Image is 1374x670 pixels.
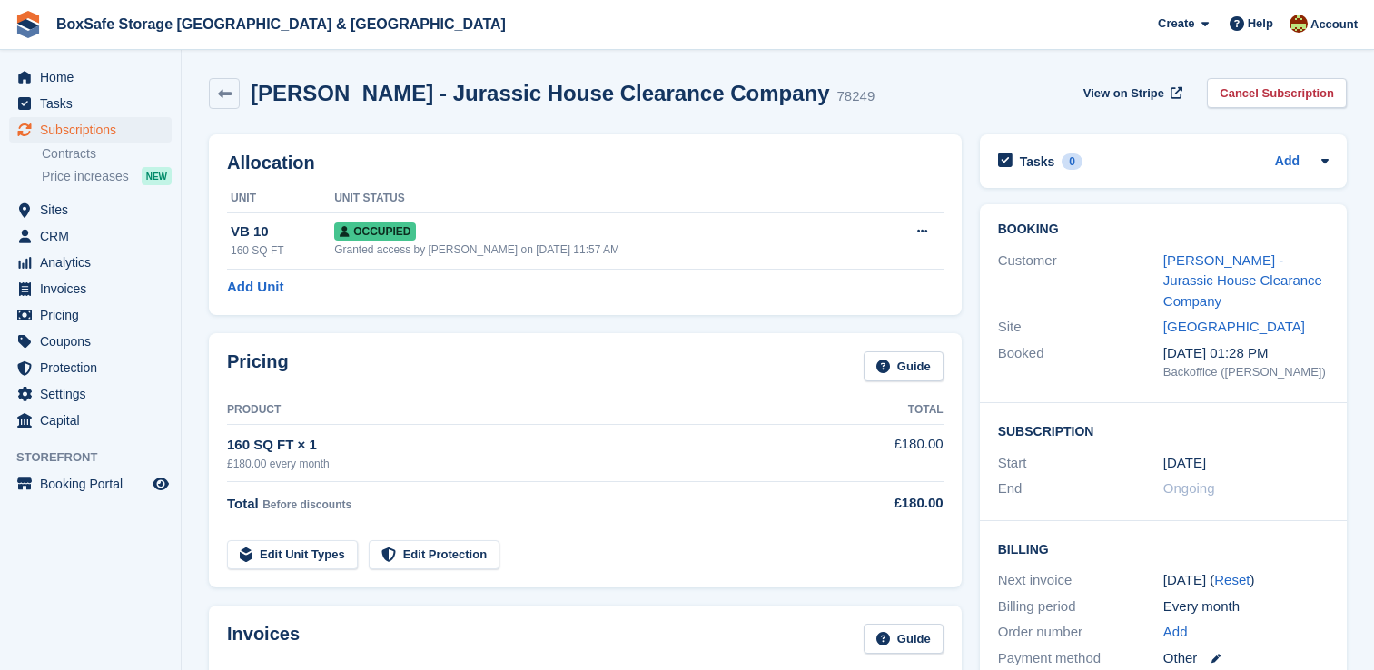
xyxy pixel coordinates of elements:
[1163,648,1329,669] div: Other
[40,302,149,328] span: Pricing
[15,11,42,38] img: stora-icon-8386f47178a22dfd0bd8f6a31ec36ba5ce8667c1dd55bd0f319d3a0aa187defe.svg
[40,355,149,380] span: Protection
[998,421,1329,439] h2: Subscription
[837,86,875,107] div: 78249
[998,596,1163,617] div: Billing period
[40,329,149,354] span: Coupons
[334,222,416,241] span: Occupied
[1163,319,1305,334] a: [GEOGRAPHIC_DATA]
[998,570,1163,591] div: Next invoice
[227,496,259,511] span: Total
[998,539,1329,557] h2: Billing
[1163,343,1329,364] div: [DATE] 01:28 PM
[1062,153,1082,170] div: 0
[998,622,1163,643] div: Order number
[16,448,181,467] span: Storefront
[1163,363,1329,381] div: Backoffice ([PERSON_NAME])
[49,9,513,39] a: BoxSafe Storage [GEOGRAPHIC_DATA] & [GEOGRAPHIC_DATA]
[9,329,172,354] a: menu
[998,251,1163,312] div: Customer
[40,91,149,116] span: Tasks
[231,222,334,242] div: VB 10
[40,408,149,433] span: Capital
[1207,78,1347,108] a: Cancel Subscription
[227,277,283,298] a: Add Unit
[9,64,172,90] a: menu
[9,276,172,301] a: menu
[1163,622,1188,643] a: Add
[42,166,172,186] a: Price increases NEW
[9,250,172,275] a: menu
[834,493,944,514] div: £180.00
[1163,570,1329,591] div: [DATE] ( )
[40,223,149,249] span: CRM
[998,478,1163,499] div: End
[42,145,172,163] a: Contracts
[40,276,149,301] span: Invoices
[40,381,149,407] span: Settings
[998,222,1329,237] h2: Booking
[864,351,944,381] a: Guide
[251,81,830,105] h2: [PERSON_NAME] - Jurassic House Clearance Company
[9,117,172,143] a: menu
[1158,15,1194,33] span: Create
[9,91,172,116] a: menu
[998,453,1163,474] div: Start
[9,223,172,249] a: menu
[334,241,872,258] div: Granted access by [PERSON_NAME] on [DATE] 11:57 AM
[369,540,499,570] a: Edit Protection
[1275,152,1300,172] a: Add
[227,184,334,213] th: Unit
[40,197,149,222] span: Sites
[9,381,172,407] a: menu
[150,473,172,495] a: Preview store
[834,424,944,481] td: £180.00
[42,168,129,185] span: Price increases
[40,117,149,143] span: Subscriptions
[9,408,172,433] a: menu
[227,396,834,425] th: Product
[9,197,172,222] a: menu
[9,355,172,380] a: menu
[1163,252,1322,309] a: [PERSON_NAME] - Jurassic House Clearance Company
[9,471,172,497] a: menu
[40,64,149,90] span: Home
[9,302,172,328] a: menu
[1163,480,1215,496] span: Ongoing
[227,351,289,381] h2: Pricing
[1163,453,1206,474] time: 2025-04-01 00:00:00 UTC
[227,624,300,654] h2: Invoices
[1248,15,1273,33] span: Help
[998,648,1163,669] div: Payment method
[227,153,944,173] h2: Allocation
[262,498,351,511] span: Before discounts
[334,184,872,213] th: Unit Status
[1290,15,1308,33] img: Kim
[231,242,334,259] div: 160 SQ FT
[1214,572,1250,587] a: Reset
[998,317,1163,338] div: Site
[142,167,172,185] div: NEW
[227,540,358,570] a: Edit Unit Types
[834,396,944,425] th: Total
[998,343,1163,381] div: Booked
[1163,596,1329,617] div: Every month
[1310,15,1358,34] span: Account
[40,471,149,497] span: Booking Portal
[1083,84,1164,103] span: View on Stripe
[1076,78,1186,108] a: View on Stripe
[864,624,944,654] a: Guide
[1020,153,1055,170] h2: Tasks
[40,250,149,275] span: Analytics
[227,456,834,472] div: £180.00 every month
[227,435,834,456] div: 160 SQ FT × 1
